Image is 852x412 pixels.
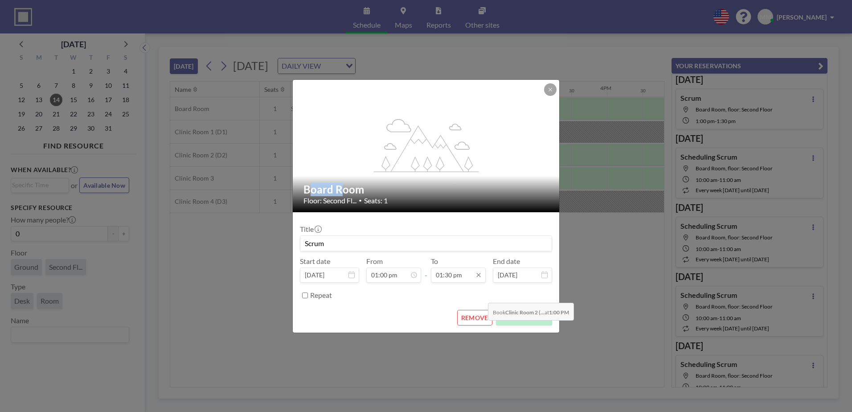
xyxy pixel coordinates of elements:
[364,196,388,205] span: Seats: 1
[549,309,569,316] b: 1:00 PM
[488,303,574,321] span: Book at
[300,257,330,266] label: Start date
[493,257,520,266] label: End date
[431,257,438,266] label: To
[425,260,427,280] span: -
[303,196,356,205] span: Floor: Second Fl...
[300,236,552,251] input: (No title)
[457,310,492,325] button: REMOVE
[505,309,545,316] b: Clinic Room 2 (...
[303,183,549,196] h2: Board Room
[359,197,362,204] span: •
[310,291,332,300] label: Repeat
[300,225,321,234] label: Title
[374,118,479,172] g: flex-grow: 1.2;
[366,257,383,266] label: From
